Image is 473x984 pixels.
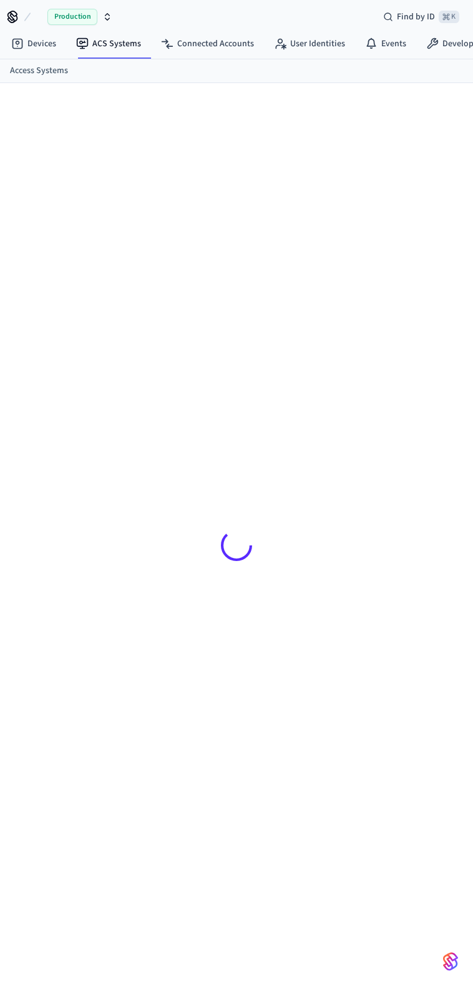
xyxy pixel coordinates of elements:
a: User Identities [264,32,355,55]
a: Access Systems [10,64,68,77]
span: Find by ID [397,11,435,23]
a: ACS Systems [66,32,151,55]
a: Connected Accounts [151,32,264,55]
a: Events [355,32,416,55]
span: ⌘ K [439,11,459,23]
div: Find by ID⌘ K [373,6,469,28]
a: Devices [1,32,66,55]
img: SeamLogoGradient.69752ec5.svg [443,952,458,972]
span: Production [47,9,97,25]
